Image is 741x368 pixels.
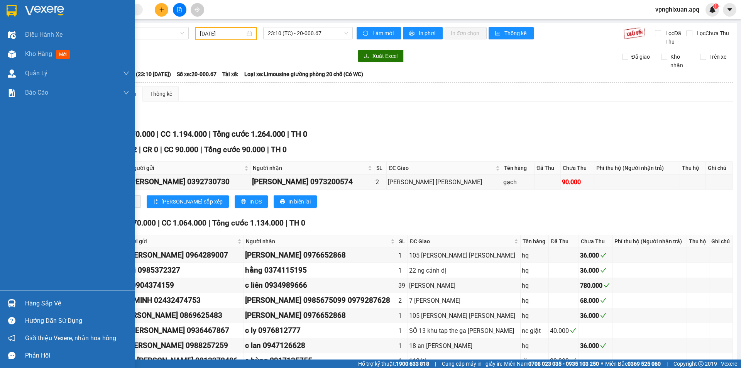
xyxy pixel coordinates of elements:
div: a hùng 0917135755 [245,355,396,366]
span: mới [56,50,70,59]
button: file-add [173,3,186,17]
span: In DS [249,197,262,206]
div: hằng 0374115195 [245,265,396,276]
button: aim [191,3,204,17]
div: [PERSON_NAME] 0973200574 [252,176,373,188]
div: hq [522,296,547,305]
th: Đã Thu [535,162,561,175]
div: 1 [398,266,406,275]
sup: 1 [713,3,719,9]
span: 1 [714,3,717,9]
span: | [200,145,202,154]
img: solution-icon [8,89,16,97]
span: check [600,297,606,304]
span: ⚪️ [601,362,603,365]
span: check [604,282,610,288]
div: 1 [398,341,406,351]
span: check [600,343,606,349]
span: download [364,53,369,59]
span: Người nhận [246,237,389,246]
span: bar-chart [495,31,501,37]
div: Phản hồi [25,350,129,361]
span: ĐC Giao [410,237,513,246]
span: | [667,360,668,368]
span: Lọc Đã Thu [662,29,686,46]
span: message [8,352,15,359]
span: Kho hàng [25,50,52,58]
div: 22 ng cảnh dị [409,266,519,275]
span: Người nhận [253,164,366,172]
button: bar-chartThống kê [489,27,534,39]
span: Người gửi [130,164,243,172]
span: copyright [698,361,704,366]
div: c ly 0976812777 [245,325,396,336]
div: hq [522,281,547,290]
span: Miền Bắc [605,360,661,368]
span: | [160,145,162,154]
div: 1 [398,326,406,336]
span: CR 70.000 [119,129,155,139]
span: Điều hành xe [25,30,63,39]
div: [PERSON_NAME] 0985675099 0979287628 [245,295,396,306]
span: [PERSON_NAME] sắp xếp [161,197,223,206]
span: | [139,145,141,154]
div: [PERSON_NAME] 0869625483 [122,310,242,321]
span: Quản Lý [25,68,47,78]
img: warehouse-icon [8,50,16,58]
span: CR 70.000 [122,219,156,227]
span: aim [195,7,200,12]
th: Ghi chú [706,162,733,175]
img: 9k= [623,27,645,39]
th: Đã Thu [549,235,579,248]
th: Tên hàng [521,235,549,248]
span: CC 90.000 [164,145,198,154]
div: a [PERSON_NAME] 0988257259 [122,340,242,351]
span: In biên lai [288,197,311,206]
th: Chưa Thu [561,162,594,175]
img: warehouse-icon [8,299,16,307]
div: 36.000 [580,311,611,321]
strong: 0369 525 060 [628,361,661,367]
strong: 1900 633 818 [396,361,429,367]
span: Tài xế: [222,70,239,78]
span: | [209,129,211,139]
div: [PERSON_NAME] 0976652868 [245,249,396,261]
span: check [600,312,606,319]
img: warehouse-icon [8,70,16,78]
div: SỐ 13 khu tap the ga [PERSON_NAME] [409,326,519,336]
span: | [208,219,210,227]
span: Cung cấp máy in - giấy in: [442,360,502,368]
span: Xuất Excel [372,52,398,60]
th: Ghi chú [709,235,733,248]
span: Lọc Chưa Thu [694,29,730,37]
span: Kho nhận [667,53,694,70]
img: warehouse-icon [8,31,16,39]
span: sort-ascending [153,199,158,205]
span: notification [8,334,15,342]
th: SL [397,235,408,248]
span: Tổng cước 1.264.000 [213,129,285,139]
span: printer [409,31,416,37]
button: caret-down [723,3,736,17]
span: file-add [177,7,182,12]
div: 105 [PERSON_NAME] [PERSON_NAME] [409,311,519,321]
div: Hướng dẫn sử dụng [25,315,129,327]
div: [PERSON_NAME] 0392730730 [129,176,250,188]
div: hq [522,266,547,275]
span: Làm mới [372,29,395,37]
span: question-circle [8,317,15,324]
input: 19/02/2023 [200,29,245,38]
span: | [287,129,289,139]
div: hq [522,341,547,351]
span: check [600,252,606,258]
div: 90.000 [562,177,593,187]
button: printerIn biên lai [274,195,317,208]
th: Thu hộ [687,235,709,248]
button: downloadXuất Excel [358,50,404,62]
div: nc giặt [522,326,547,336]
span: printer [280,199,285,205]
button: printerIn phơi [403,27,443,39]
span: Loại xe: Limousine giường phòng 20 chỗ (Có WC) [244,70,363,78]
span: CC 1.064.000 [162,219,206,227]
span: | [267,145,269,154]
